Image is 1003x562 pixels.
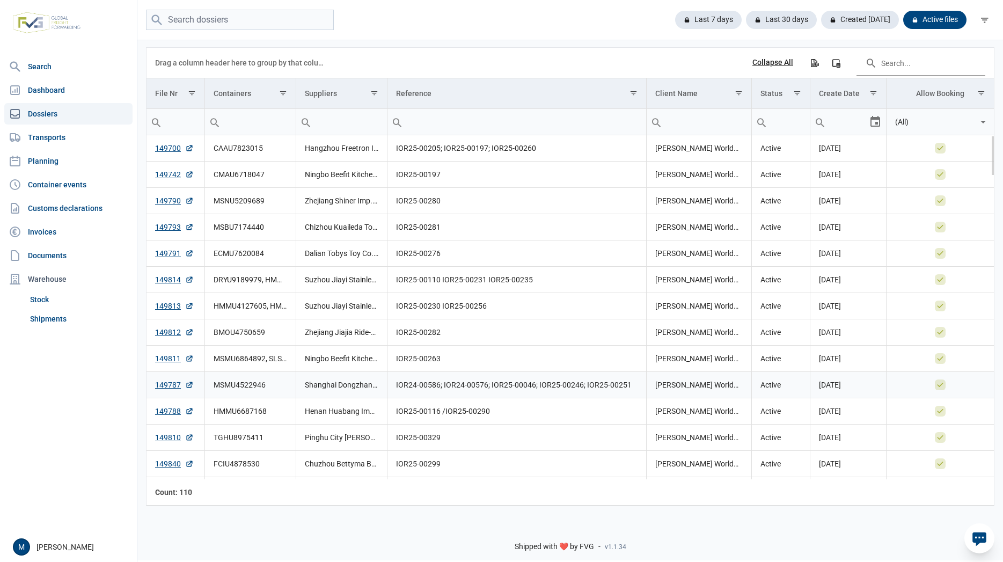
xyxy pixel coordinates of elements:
[819,249,841,258] span: [DATE]
[887,109,977,135] input: Filter cell
[746,11,817,29] div: Last 30 days
[598,542,601,552] span: -
[977,89,985,97] span: Show filter options for column 'Allow Booking'
[387,188,647,214] td: IOR25-00280
[647,398,752,425] td: [PERSON_NAME] Worldwide [GEOGRAPHIC_DATA]
[4,150,133,172] a: Planning
[819,459,841,468] span: [DATE]
[752,398,810,425] td: Active
[752,109,809,135] input: Filter cell
[826,53,846,72] div: Column Chooser
[214,89,251,98] div: Containers
[387,346,647,372] td: IOR25-00263
[204,135,296,162] td: CAAU7823015
[296,109,316,135] div: Search box
[296,188,387,214] td: Zhejiang Shiner Imp. & Exp. Co., Ltd.
[204,425,296,451] td: TGHU8975411
[752,372,810,398] td: Active
[647,319,752,346] td: [PERSON_NAME] Worldwide [GEOGRAPHIC_DATA]
[296,293,387,319] td: Suzhou Jiayi Stainless Steel Products Co., Ltd.
[155,48,985,78] div: Data grid toolbar
[296,109,387,135] input: Filter cell
[204,162,296,188] td: CMAU6718047
[647,477,752,503] td: [PERSON_NAME] Worldwide [GEOGRAPHIC_DATA]
[155,353,194,364] a: 149811
[155,432,194,443] a: 149810
[155,54,327,71] div: Drag a column header here to group by that column
[4,127,133,148] a: Transports
[9,8,85,38] img: FVG - Global freight forwarding
[204,188,296,214] td: MSNU5209689
[296,346,387,372] td: Ningbo Beefit Kitchenware Co., Ltd., Ningbo Wansheng Import and Export Co., Ltd.
[752,214,810,240] td: Active
[204,214,296,240] td: MSBU7174440
[13,538,30,556] div: M
[204,346,296,372] td: MSMU6864892, SLSU8007424
[387,398,647,425] td: IOR25-00116 /IOR25-00290
[752,346,810,372] td: Active
[296,451,387,477] td: Chuzhou Bettyma Baby Carrier Co., Ltd.
[647,372,752,398] td: [PERSON_NAME] Worldwide [GEOGRAPHIC_DATA]
[647,451,752,477] td: [PERSON_NAME] Worldwide [GEOGRAPHIC_DATA]
[296,240,387,267] td: Dalian Tobys Toy Co., Ltd.
[752,240,810,267] td: Active
[204,293,296,319] td: HMMU4127605, HMMU4129491
[204,240,296,267] td: ECMU7620084
[147,109,204,135] input: Filter cell
[155,458,194,469] a: 149840
[4,56,133,77] a: Search
[647,162,752,188] td: [PERSON_NAME] Worldwide [GEOGRAPHIC_DATA]
[296,267,387,293] td: Suzhou Jiayi Stainless Steel Products Co., Ltd.
[26,290,133,309] a: Stock
[752,477,810,503] td: Active
[188,89,196,97] span: Show filter options for column 'File Nr'
[4,198,133,219] a: Customs declarations
[810,109,887,135] td: Filter cell
[155,195,194,206] a: 149790
[752,162,810,188] td: Active
[819,196,841,205] span: [DATE]
[296,214,387,240] td: Chizhou Kuaileda Toys Co., Ltd.
[647,109,752,135] td: Filter cell
[887,78,994,109] td: Column Allow Booking
[4,245,133,266] a: Documents
[869,89,877,97] span: Show filter options for column 'Create Date'
[147,78,204,109] td: Column File Nr
[752,425,810,451] td: Active
[819,170,841,179] span: [DATE]
[387,293,647,319] td: IOR25-00230 IOR25-00256
[810,109,869,135] input: Filter cell
[370,89,378,97] span: Show filter options for column 'Suppliers'
[26,309,133,329] a: Shipments
[647,78,752,109] td: Column Client Name
[977,109,990,135] div: Select
[647,109,751,135] input: Filter cell
[515,542,594,552] span: Shipped with ❤️ by FVG
[396,89,431,98] div: Reference
[204,267,296,293] td: DRYU9189979, HMMU6056692, KOCU4246426
[647,267,752,293] td: [PERSON_NAME] Worldwide [GEOGRAPHIC_DATA]
[4,268,133,290] div: Warehouse
[204,372,296,398] td: MSMU4522946
[155,222,194,232] a: 149793
[647,188,752,214] td: [PERSON_NAME] Worldwide [GEOGRAPHIC_DATA]
[752,451,810,477] td: Active
[4,103,133,125] a: Dossiers
[296,477,387,503] td: Pinghu [PERSON_NAME] Baby Carrier Co., Ltd.
[204,398,296,425] td: HMMU6687168
[387,109,407,135] div: Search box
[4,221,133,243] a: Invoices
[387,240,647,267] td: IOR25-00276
[387,135,647,162] td: IOR25-00205; IOR25-00197; IOR25-00260
[155,89,178,98] div: File Nr
[752,109,810,135] td: Filter cell
[387,319,647,346] td: IOR25-00282
[887,109,994,135] td: Filter cell
[647,293,752,319] td: [PERSON_NAME] Worldwide [GEOGRAPHIC_DATA]
[387,425,647,451] td: IOR25-00329
[810,109,830,135] div: Search box
[13,538,130,556] div: [PERSON_NAME]
[204,78,296,109] td: Column Containers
